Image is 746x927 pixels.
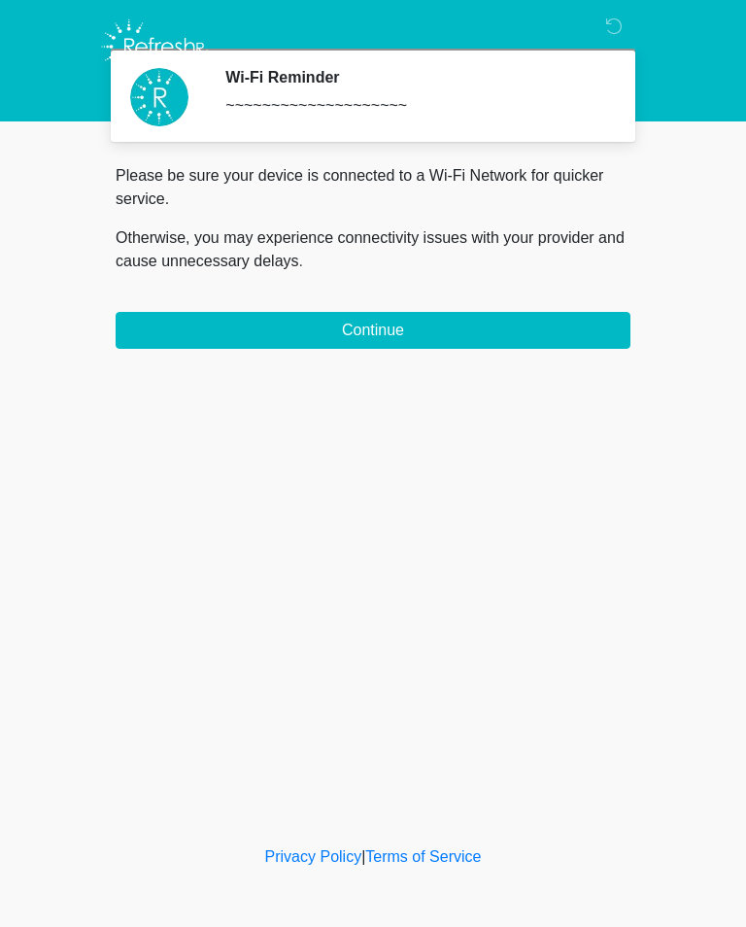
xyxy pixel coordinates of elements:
a: Privacy Policy [265,848,362,865]
div: ~~~~~~~~~~~~~~~~~~~~ [225,94,601,118]
p: Otherwise, you may experience connectivity issues with your provider and cause unnecessary delays [116,226,630,273]
img: Agent Avatar [130,68,188,126]
button: Continue [116,312,630,349]
a: | [361,848,365,865]
p: Please be sure your device is connected to a Wi-Fi Network for quicker service. [116,164,630,211]
span: . [299,253,303,269]
img: Refresh RX Logo [96,15,214,79]
a: Terms of Service [365,848,481,865]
